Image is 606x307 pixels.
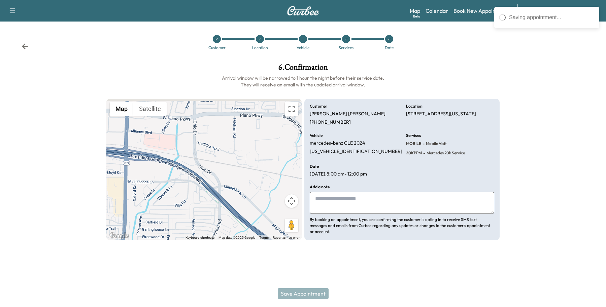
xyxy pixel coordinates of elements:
h6: Location [406,104,423,108]
a: MapBeta [410,7,420,15]
h6: Date [310,164,319,168]
div: Date [385,46,394,50]
div: Location [252,46,268,50]
div: Customer [208,46,226,50]
h1: 6 . Confirmation [106,63,500,75]
h6: Add a note [310,185,330,189]
span: Map data ©2025 Google [218,236,255,239]
span: Mobile Visit [425,141,447,146]
button: Show street map [110,102,133,116]
h6: Customer [310,104,327,108]
button: Keyboard shortcuts [186,235,214,240]
span: - [422,150,425,156]
h6: Vehicle [310,133,323,138]
p: [STREET_ADDRESS][US_STATE] [406,111,476,117]
p: [PERSON_NAME] [PERSON_NAME] [310,111,385,117]
div: Services [339,46,353,50]
span: - [421,140,425,147]
div: Vehicle [297,46,309,50]
img: Google [108,231,130,240]
p: [DATE] , 8:00 am - 12:00 pm [310,171,367,177]
button: Map camera controls [285,194,298,208]
div: Back [22,43,28,50]
a: Terms (opens in new tab) [259,236,269,239]
p: mercedes-benz CLE 2024 [310,140,365,146]
button: Toggle fullscreen view [285,102,298,116]
span: 20KPPM [406,150,422,156]
img: Curbee Logo [287,6,319,15]
h6: Arrival window will be narrowed to 1 hour the night before their service date. They will receive ... [106,75,500,88]
span: MOBILE [406,141,421,146]
span: Mercedes 20k Service [425,150,465,156]
div: Saving appointment... [509,13,595,22]
p: By booking an appointment, you are confirming the customer is opting in to receive SMS text messa... [310,217,494,235]
button: Show satellite imagery [133,102,167,116]
h6: Services [406,133,421,138]
p: [US_VEHICLE_IDENTIFICATION_NUMBER] [310,149,402,155]
a: Calendar [426,7,448,15]
a: Book New Appointment [453,7,510,15]
a: Report a map error [273,236,300,239]
button: Drag Pegman onto the map to open Street View [285,219,298,232]
p: [PHONE_NUMBER] [310,119,351,125]
a: Open this area in Google Maps (opens a new window) [108,231,130,240]
div: Beta [413,14,420,19]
